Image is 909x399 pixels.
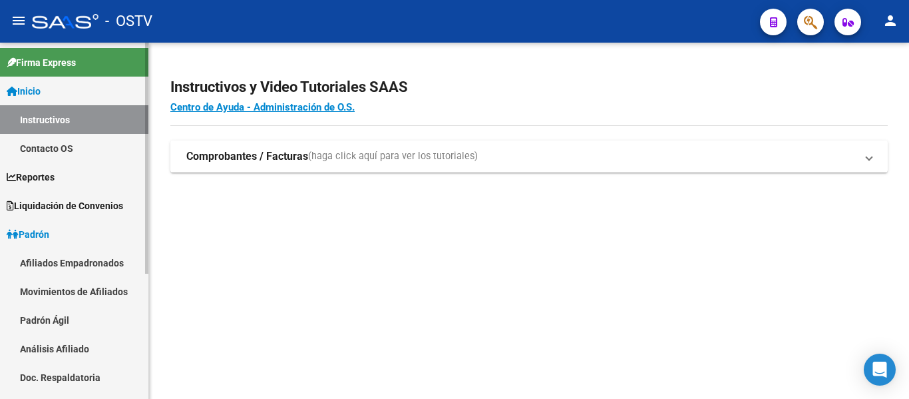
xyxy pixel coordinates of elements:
[186,149,308,164] strong: Comprobantes / Facturas
[7,227,49,242] span: Padrón
[7,170,55,185] span: Reportes
[7,199,123,213] span: Liquidación de Convenios
[882,13,898,29] mat-icon: person
[7,84,41,99] span: Inicio
[864,354,896,386] div: Open Intercom Messenger
[170,101,355,113] a: Centro de Ayuda - Administración de O.S.
[105,7,152,36] span: - OSTV
[7,55,76,70] span: Firma Express
[170,141,888,173] mat-expansion-panel-header: Comprobantes / Facturas(haga click aquí para ver los tutoriales)
[308,149,478,164] span: (haga click aquí para ver los tutoriales)
[11,13,27,29] mat-icon: menu
[170,75,888,100] h2: Instructivos y Video Tutoriales SAAS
